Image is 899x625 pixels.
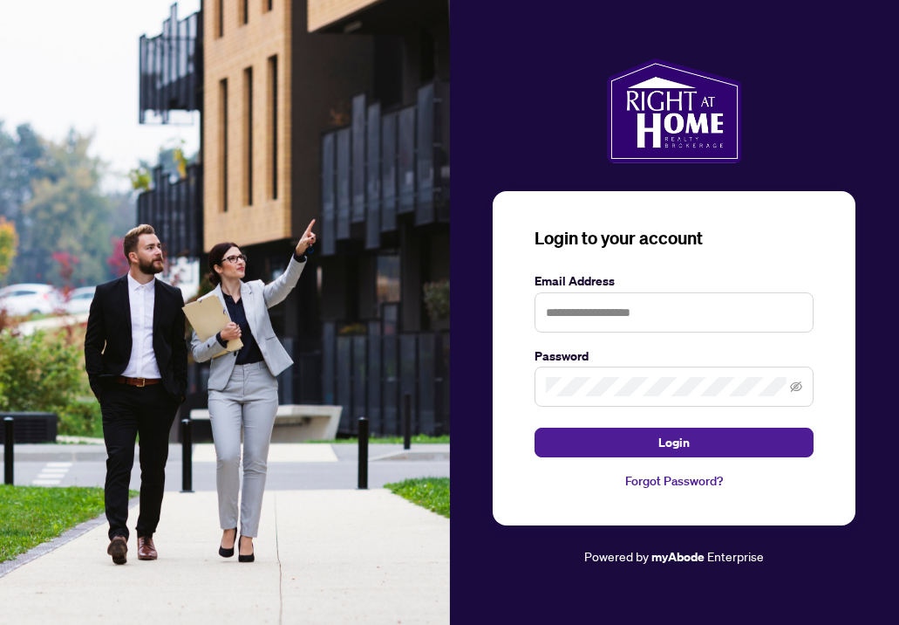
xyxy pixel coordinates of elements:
span: eye-invisible [790,381,802,393]
span: Powered by [584,548,649,564]
label: Email Address [535,271,814,291]
label: Password [535,347,814,366]
a: myAbode [651,547,705,567]
a: Forgot Password? [535,471,814,491]
span: Enterprise [707,548,764,564]
span: Login [658,429,690,457]
button: Login [535,428,814,457]
h3: Login to your account [535,226,814,251]
img: ma-logo [607,58,742,163]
